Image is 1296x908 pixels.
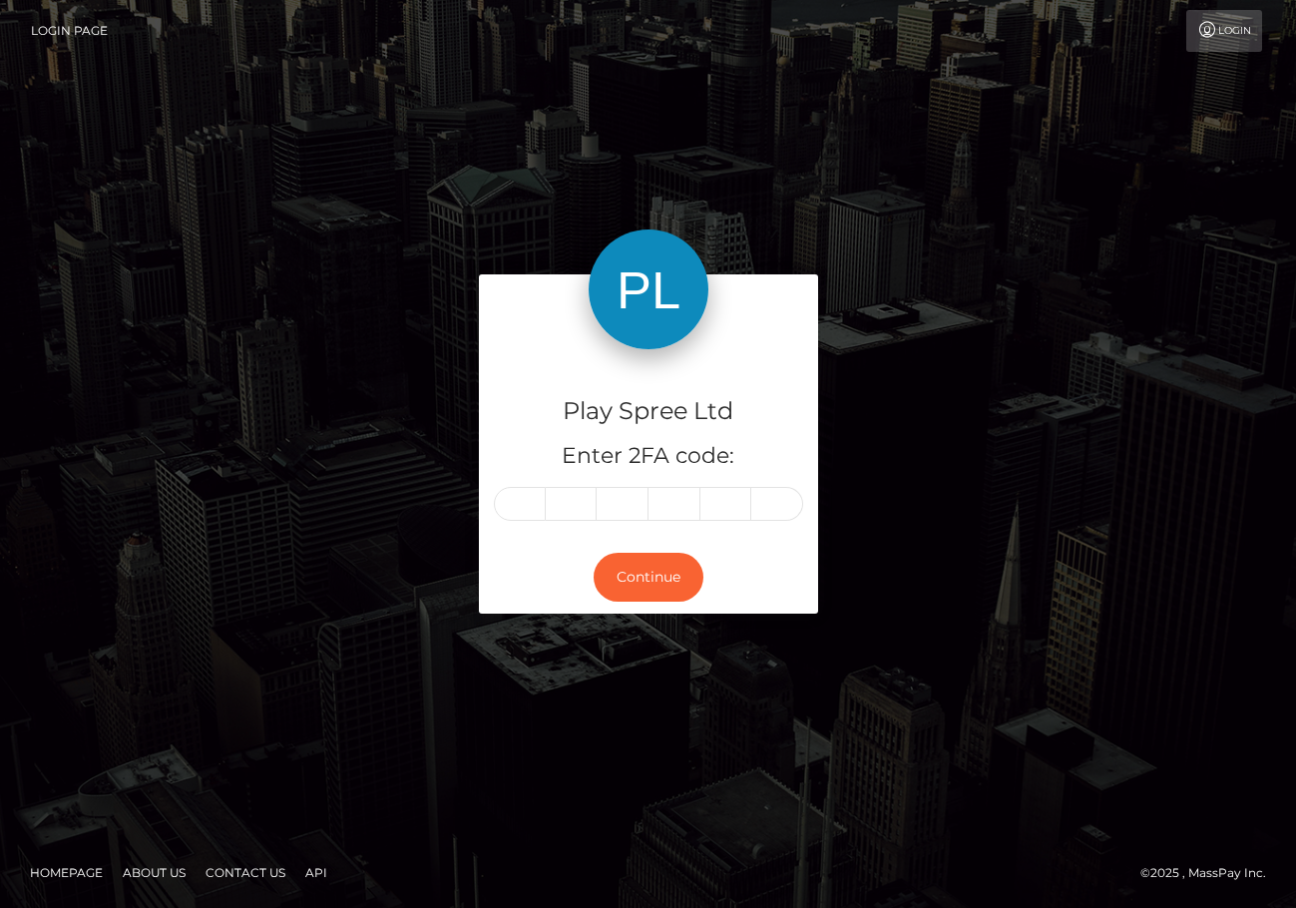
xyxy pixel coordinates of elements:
[22,857,111,888] a: Homepage
[297,857,335,888] a: API
[198,857,293,888] a: Contact Us
[1186,10,1262,52] a: Login
[31,10,108,52] a: Login Page
[494,394,803,429] h4: Play Spree Ltd
[1140,862,1281,884] div: © 2025 , MassPay Inc.
[494,441,803,472] h5: Enter 2FA code:
[589,229,708,349] img: Play Spree Ltd
[115,857,194,888] a: About Us
[594,553,703,602] button: Continue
